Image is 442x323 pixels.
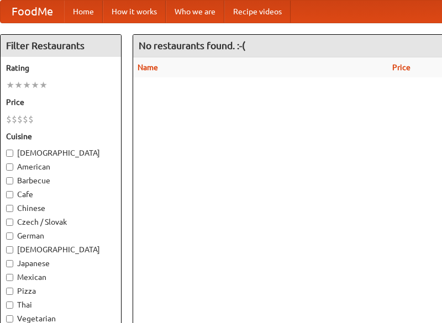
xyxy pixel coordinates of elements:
label: Pizza [6,285,115,296]
input: [DEMOGRAPHIC_DATA] [6,150,13,157]
li: $ [12,113,17,125]
label: [DEMOGRAPHIC_DATA] [6,147,115,158]
li: ★ [31,79,39,91]
label: [DEMOGRAPHIC_DATA] [6,244,115,255]
input: [DEMOGRAPHIC_DATA] [6,246,13,253]
a: Recipe videos [224,1,291,23]
label: Thai [6,299,115,310]
li: ★ [14,79,23,91]
input: Chinese [6,205,13,212]
li: $ [23,113,28,125]
label: Mexican [6,272,115,283]
input: Thai [6,301,13,309]
ng-pluralize: No restaurants found. :-( [139,40,245,51]
input: Mexican [6,274,13,281]
input: Czech / Slovak [6,219,13,226]
input: American [6,163,13,171]
h5: Price [6,97,115,108]
input: Barbecue [6,177,13,184]
a: Home [64,1,103,23]
a: Who we are [166,1,224,23]
a: FoodMe [1,1,64,23]
li: $ [17,113,23,125]
li: $ [28,113,34,125]
li: $ [6,113,12,125]
a: Price [392,63,411,72]
h5: Rating [6,62,115,73]
label: Japanese [6,258,115,269]
input: Pizza [6,288,13,295]
label: German [6,230,115,241]
label: Chinese [6,203,115,214]
label: American [6,161,115,172]
input: Japanese [6,260,13,267]
a: How it works [103,1,166,23]
input: Cafe [6,191,13,198]
h4: Filter Restaurants [1,35,121,57]
li: ★ [39,79,48,91]
a: Name [138,63,158,72]
input: German [6,232,13,240]
li: ★ [6,79,14,91]
h5: Cuisine [6,131,115,142]
li: ★ [23,79,31,91]
input: Vegetarian [6,315,13,322]
label: Barbecue [6,175,115,186]
label: Cafe [6,189,115,200]
label: Czech / Slovak [6,216,115,227]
